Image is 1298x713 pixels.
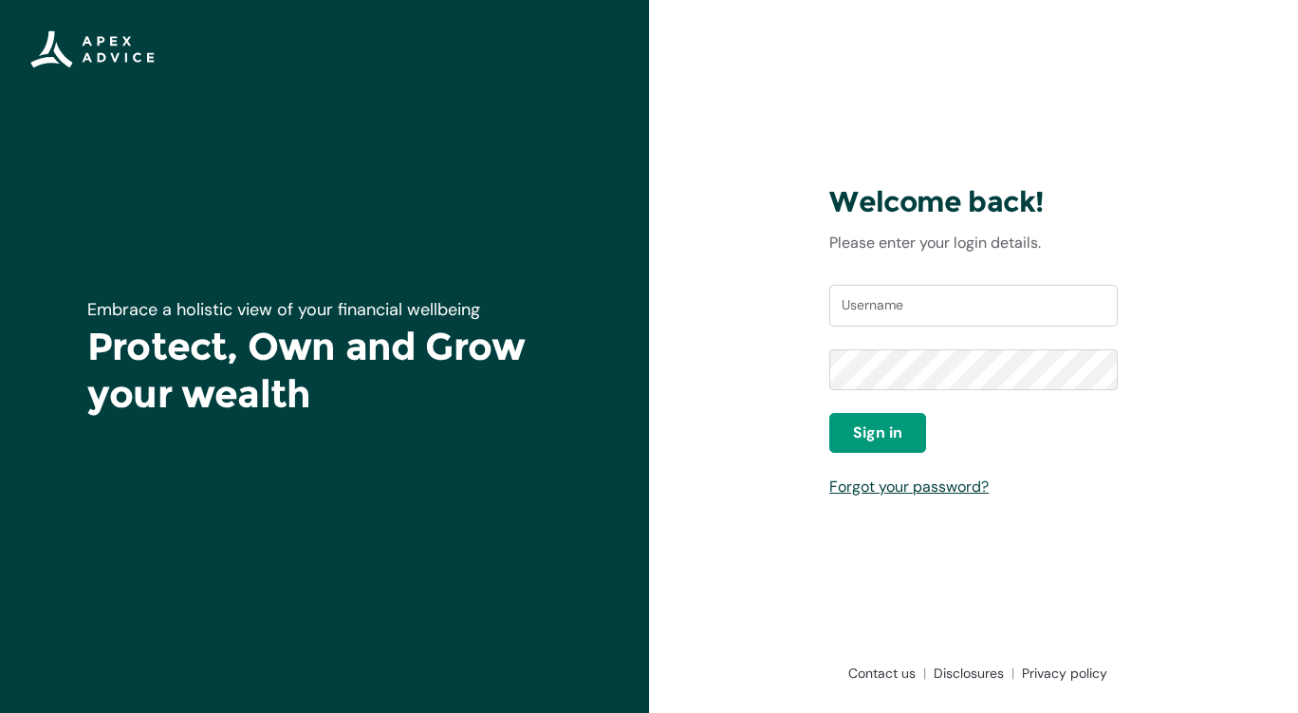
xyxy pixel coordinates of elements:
[829,285,1118,327] input: Username
[829,184,1118,220] h3: Welcome back!
[87,298,480,321] span: Embrace a holistic view of your financial wellbeing
[30,30,155,68] img: Apex Advice Group
[829,413,926,453] button: Sign in
[1014,664,1107,683] a: Privacy policy
[841,664,926,683] a: Contact us
[87,323,562,418] h1: Protect, Own and Grow your wealth
[926,664,1014,683] a: Disclosures
[829,232,1118,254] p: Please enter your login details.
[853,422,902,444] span: Sign in
[829,477,989,497] a: Forgot your password?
